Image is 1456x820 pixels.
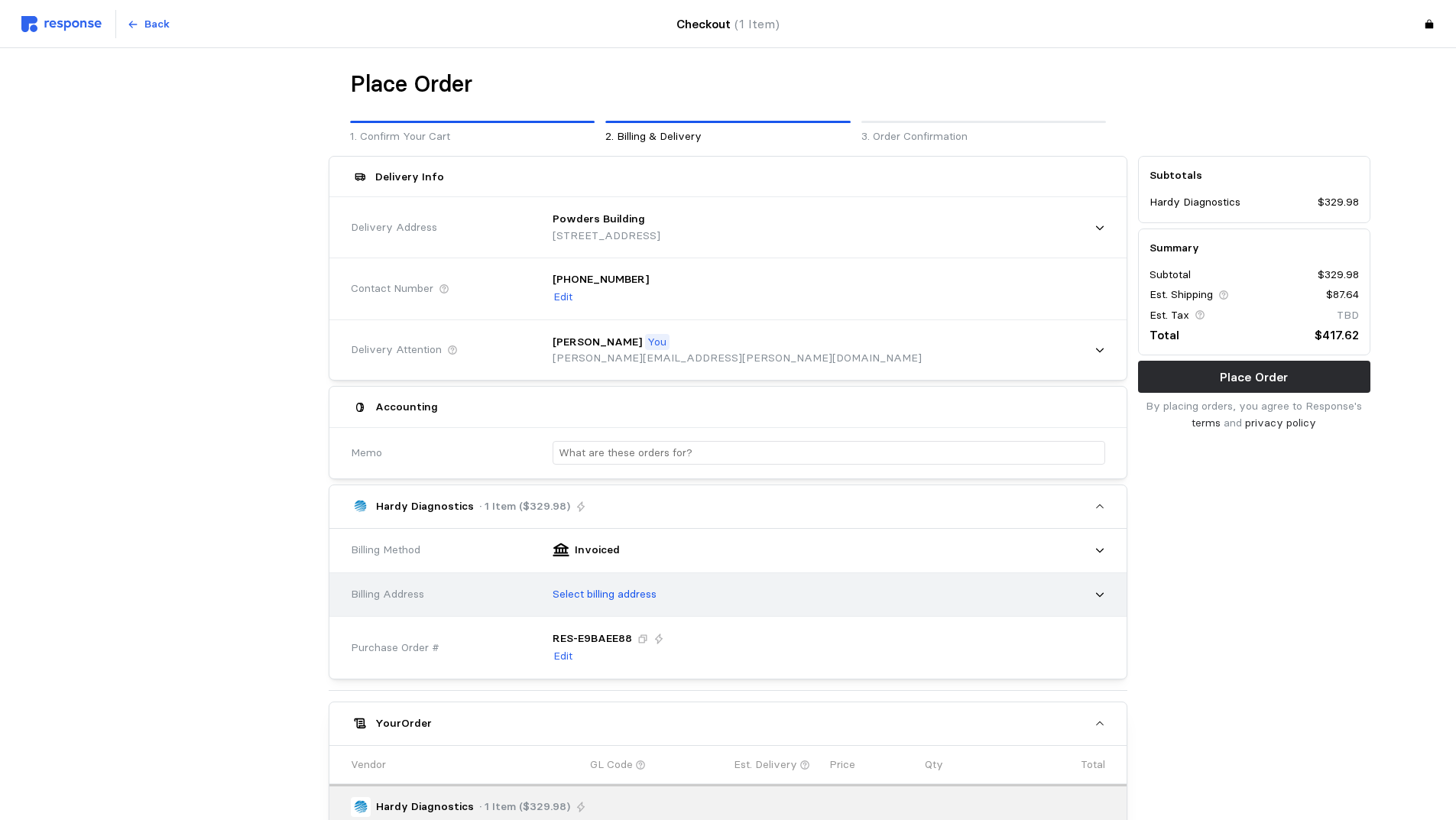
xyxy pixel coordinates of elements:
button: Edit [553,288,573,306]
span: Billing Address [351,586,424,603]
p: $87.64 [1326,287,1359,303]
span: Billing Method [351,542,420,559]
button: Edit [553,647,573,666]
h5: Your Order [375,715,432,731]
p: 1. Confirm Your Cart [350,128,595,145]
p: Invoiced [575,542,620,559]
span: Purchase Order # [351,640,439,656]
h5: Delivery Info [375,169,444,185]
p: Vendor [351,757,386,773]
p: [PHONE_NUMBER] [553,271,649,288]
p: 2. Billing & Delivery [605,128,850,145]
span: Contact Number [351,280,433,297]
p: · 1 Item ($329.98) [479,799,570,815]
p: Powders Building [553,211,645,228]
p: Est. Shipping [1150,287,1213,303]
h5: Accounting [375,399,438,415]
p: $329.98 [1318,194,1359,211]
p: $417.62 [1315,326,1359,345]
p: · 1 Item ($329.98) [479,498,570,515]
p: $329.98 [1318,267,1359,284]
p: 3. Order Confirmation [861,128,1106,145]
p: Select billing address [553,586,657,603]
p: Total [1150,326,1179,345]
h5: Summary [1150,240,1359,256]
p: TBD [1337,307,1359,324]
button: YourOrder [329,702,1127,745]
a: terms [1192,416,1221,429]
h5: Subtotals [1150,167,1359,183]
p: Back [144,16,170,33]
div: Hardy Diagnostics· 1 Item ($329.98) [329,529,1127,679]
p: Hardy Diagnostics [1150,194,1240,211]
p: Qty [925,757,943,773]
p: [PERSON_NAME][EMAIL_ADDRESS][PERSON_NAME][DOMAIN_NAME] [553,350,922,367]
p: Hardy Diagnostics [376,799,474,815]
span: Memo [351,445,382,462]
p: Price [829,757,855,773]
p: By placing orders, you agree to Response's and [1138,398,1370,431]
button: Place Order [1138,361,1370,393]
p: Est. Tax [1150,307,1189,324]
p: Edit [553,648,572,665]
p: Total [1081,757,1105,773]
p: Hardy Diagnostics [376,498,474,515]
p: GL Code [590,757,633,773]
a: privacy policy [1245,416,1316,429]
p: [PERSON_NAME] [553,334,642,351]
span: (1 Item) [734,17,780,31]
p: RES-E9BAEE88 [553,630,632,647]
span: Delivery Attention [351,342,442,358]
p: Est. Delivery [734,757,797,773]
input: What are these orders for? [559,442,1099,464]
h1: Place Order [350,70,472,99]
p: Place Order [1220,368,1288,387]
button: Back [118,10,178,39]
p: [STREET_ADDRESS] [553,228,660,245]
span: Delivery Address [351,219,437,236]
h4: Checkout [676,15,780,34]
img: svg%3e [21,16,102,32]
button: Hardy Diagnostics· 1 Item ($329.98) [329,485,1127,528]
p: You [647,334,666,351]
p: Edit [553,289,572,306]
p: Subtotal [1150,267,1191,284]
